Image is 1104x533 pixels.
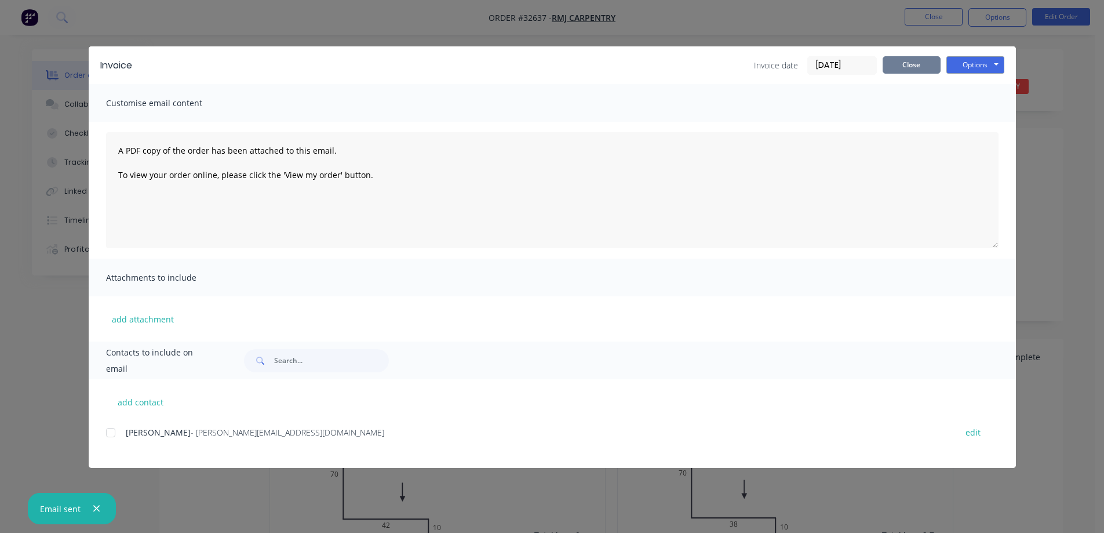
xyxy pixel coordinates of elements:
span: Customise email content [106,95,234,111]
span: Contacts to include on email [106,345,216,377]
span: - [PERSON_NAME][EMAIL_ADDRESS][DOMAIN_NAME] [191,427,384,438]
div: Invoice [100,59,132,72]
span: Attachments to include [106,270,234,286]
button: Options [946,56,1004,74]
button: add contact [106,393,176,411]
button: edit [959,425,988,440]
button: add attachment [106,310,180,328]
span: Invoice date [754,59,798,71]
input: Search... [274,349,389,372]
span: [PERSON_NAME] [126,427,191,438]
div: Email sent [40,503,81,515]
button: Close [883,56,941,74]
textarea: A PDF copy of the order has been attached to this email. To view your order online, please click ... [106,132,999,248]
